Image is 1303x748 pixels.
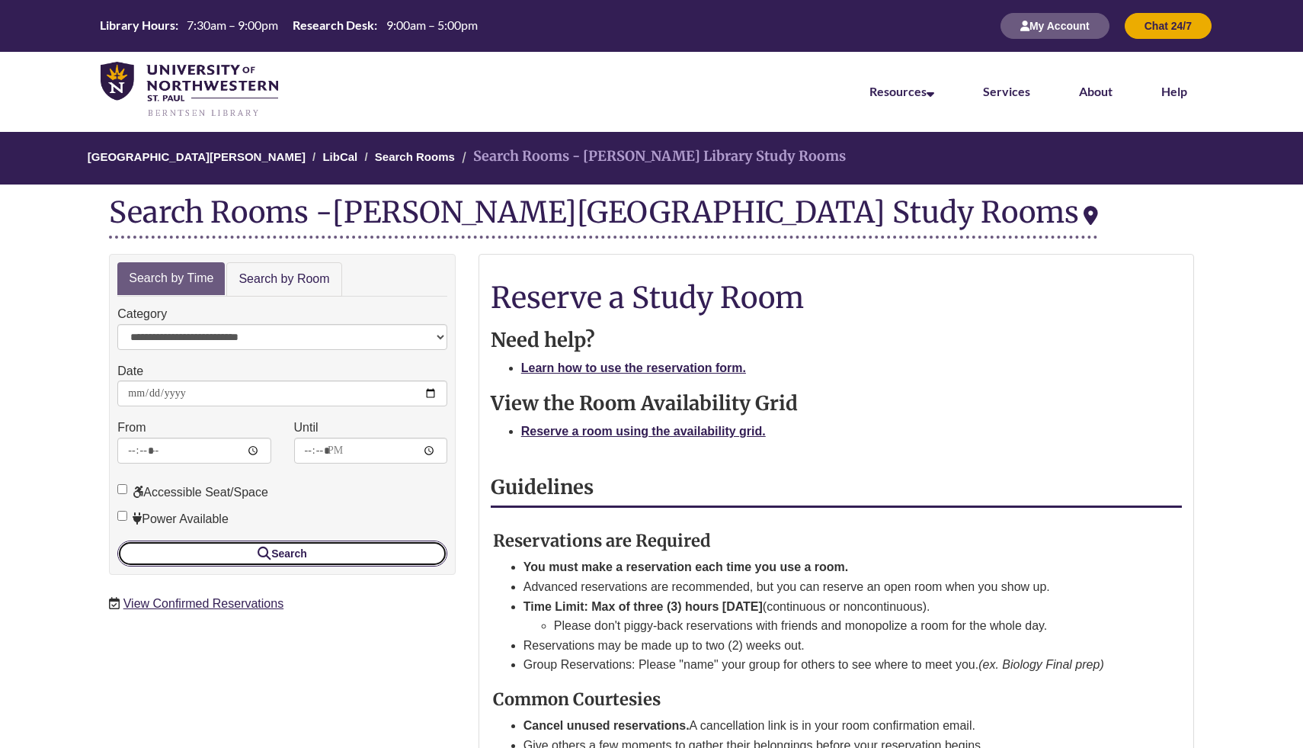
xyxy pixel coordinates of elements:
[386,18,478,32] span: 9:00am – 5:00pm
[117,418,146,438] label: From
[491,328,595,352] strong: Need help?
[117,304,167,324] label: Category
[983,84,1030,98] a: Services
[1125,19,1212,32] a: Chat 24/7
[109,196,1098,239] div: Search Rooms -
[523,597,1145,636] li: (continuous or noncontinuous).
[523,560,849,573] strong: You must make a reservation each time you use a room.
[117,262,225,295] a: Search by Time
[554,616,1145,636] li: Please don't piggy-back reservations with friends and monopolize a room for the whole day.
[332,194,1098,230] div: [PERSON_NAME][GEOGRAPHIC_DATA] Study Rooms
[1079,84,1113,98] a: About
[117,484,127,494] input: Accessible Seat/Space
[109,132,1194,185] nav: Breadcrumb
[117,511,127,521] input: Power Available
[523,600,763,613] strong: Time Limit: Max of three (3) hours [DATE]
[117,509,229,529] label: Power Available
[491,391,798,416] strong: View the Room Availability Grid
[117,541,447,567] button: Search
[101,62,278,118] img: UNWSP Library Logo
[123,597,283,610] a: View Confirmed Reservations
[226,262,341,297] a: Search by Room
[294,418,319,438] label: Until
[523,636,1145,656] li: Reservations may be made up to two (2) weeks out.
[94,17,181,34] th: Library Hours:
[458,146,846,168] li: Search Rooms - [PERSON_NAME] Library Study Rooms
[523,719,690,732] strong: Cancel unused reservations.
[1000,19,1109,32] a: My Account
[94,17,483,34] table: Hours Today
[523,577,1145,597] li: Advanced reservations are recommended, but you can reserve an open room when you show up.
[869,84,934,98] a: Resources
[978,658,1104,671] em: (ex. Biology Final prep)
[88,150,306,163] a: [GEOGRAPHIC_DATA][PERSON_NAME]
[187,18,278,32] span: 7:30am – 9:00pm
[117,483,268,502] label: Accessible Seat/Space
[287,17,379,34] th: Research Desk:
[493,530,711,551] strong: Reservations are Required
[493,689,661,710] strong: Common Courtesies
[521,425,766,438] a: Reserve a room using the availability grid.
[523,655,1145,675] li: Group Reservations: Please "name" your group for others to see where to meet you.
[491,475,594,499] strong: Guidelines
[375,150,455,163] a: Search Rooms
[117,361,143,381] label: Date
[1161,84,1187,98] a: Help
[521,361,746,374] a: Learn how to use the reservation form.
[491,281,1182,313] h1: Reserve a Study Room
[94,17,483,35] a: Hours Today
[322,150,357,163] a: LibCal
[523,716,1145,736] li: A cancellation link is in your room confirmation email.
[1125,13,1212,39] button: Chat 24/7
[1000,13,1109,39] button: My Account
